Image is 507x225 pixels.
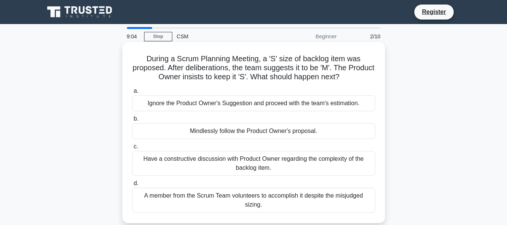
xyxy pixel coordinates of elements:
span: a. [134,88,138,94]
div: 2/10 [341,29,385,44]
span: b. [134,115,138,122]
div: Mindlessly follow the Product Owner's proposal. [132,123,375,139]
div: A member from the Scrum Team volunteers to accomplish it despite the misjudged sizing. [132,188,375,213]
a: Register [417,7,450,17]
span: d. [134,180,138,186]
span: c. [134,143,138,149]
div: 9:04 [122,29,144,44]
a: Stop [144,32,172,41]
div: Beginner [275,29,341,44]
div: CSM [172,29,275,44]
h5: During a Scrum Planning Meeting, a 'S' size of backlog item was proposed. After deliberations, th... [131,54,376,82]
div: Have a constructive discussion with Product Owner regarding the complexity of the backlog item. [132,151,375,176]
div: Ignore the Product Owner's Suggestion and proceed with the team's estimation. [132,95,375,111]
